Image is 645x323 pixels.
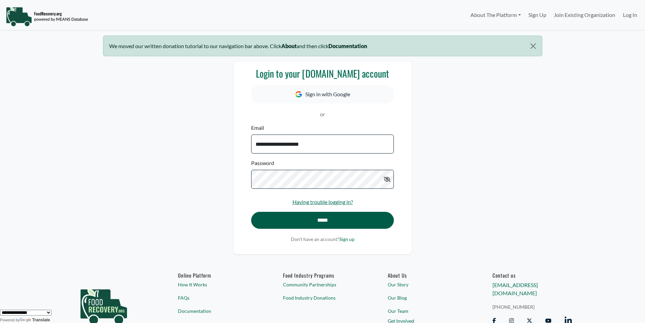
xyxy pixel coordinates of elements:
[20,318,32,323] img: Google Translate
[251,159,274,167] label: Password
[281,43,297,49] b: About
[466,8,524,22] a: About The Platform
[283,294,362,301] a: Food Industry Donations
[619,8,641,22] a: Log In
[550,8,619,22] a: Join Existing Organization
[492,282,538,296] a: [EMAIL_ADDRESS][DOMAIN_NAME]
[388,294,467,301] a: Our Blog
[328,43,367,49] b: Documentation
[293,199,353,205] a: Having trouble logging in?
[251,124,264,132] label: Email
[525,8,550,22] a: Sign Up
[20,318,50,322] a: Translate
[251,85,394,103] button: Sign in with Google
[178,307,257,315] a: Documentation
[178,281,257,288] a: How It Works
[6,6,88,27] img: NavigationLogo_FoodRecovery-91c16205cd0af1ed486a0f1a7774a6544ea792ac00100771e7dd3ec7c0e58e41.png
[295,91,302,98] img: Google Icon
[283,272,362,278] h6: Food Industry Programs
[251,236,394,243] p: Don't have an account?
[178,272,257,278] h6: Online Platform
[251,68,394,79] h3: Login to your [DOMAIN_NAME] account
[283,281,362,288] a: Community Partnerships
[339,236,355,242] a: Sign up
[251,110,394,118] p: or
[178,294,257,301] a: FAQs
[492,303,572,310] a: [PHONE_NUMBER]
[388,281,467,288] a: Our Story
[388,272,467,278] a: About Us
[492,272,572,278] h6: Contact us
[388,307,467,315] a: Our Team
[524,36,542,56] button: Close
[103,36,542,56] div: We moved our written donation tutorial to our navigation bar above. Click and then click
